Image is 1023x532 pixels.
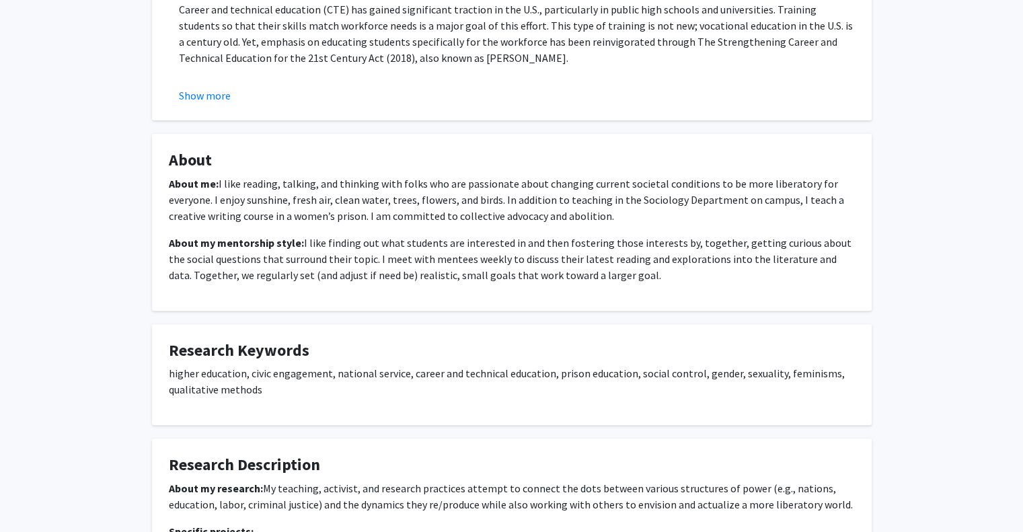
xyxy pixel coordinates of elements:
[169,482,263,495] strong: About my research:
[169,235,855,283] p: I like finding out what students are interested in and then fostering those interests by, togethe...
[169,365,855,397] p: higher education, civic engagement, national service, career and technical education, prison educ...
[179,1,855,66] p: Career and technical education (CTE) has gained significant traction in the U.S., particularly in...
[169,236,304,250] strong: About my mentorship style:
[169,151,855,170] h4: About
[179,87,231,104] button: Show more
[169,177,219,190] strong: About me:
[169,480,855,512] p: My teaching, activist, and research practices attempt to connect the dots between various structu...
[10,471,57,522] iframe: Chat
[169,176,855,224] p: I like reading, talking, and thinking with folks who are passionate about changing current societ...
[169,341,855,360] h4: Research Keywords
[169,455,855,475] h4: Research Description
